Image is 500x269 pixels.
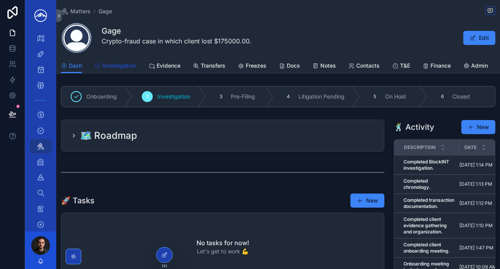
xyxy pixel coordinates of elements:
span: 2 [146,93,149,100]
a: Matters [61,7,91,15]
span: Description [404,144,436,151]
span: Freezes [246,62,266,70]
a: Transfers [193,59,225,74]
a: Finance [423,59,451,74]
span: 4 [287,93,290,100]
span: Finance [430,62,451,70]
a: Completed BlockINT investigation. [404,159,454,171]
span: [DATE] 1:13 PM [459,181,492,187]
strong: Completed client onboarding meeting. [404,242,450,254]
span: On Hold [385,93,406,100]
h2: 🗺️ Roadmap [80,129,137,142]
span: Date [464,144,477,151]
button: Edit [463,31,495,45]
span: [DATE] 1:10 PM [459,222,493,229]
strong: Completed client evidence gathering and organization. [404,216,448,235]
span: Onboarding [86,93,117,100]
a: Completed client onboarding meeting. [404,242,454,254]
span: Transfers [201,62,225,70]
span: Pre-Filing [231,93,255,100]
a: Docs [279,59,300,74]
a: Notes [312,59,336,74]
span: Dash [69,62,82,70]
span: Investigation [102,62,136,70]
a: Gage [98,7,112,15]
span: 5 [373,93,376,100]
span: 3 [220,93,222,100]
a: Admin [463,59,488,74]
a: Completed chronology. [404,178,454,190]
span: Contacts [356,62,380,70]
strong: Completed BlockINT investigation. [404,159,450,171]
span: Evidence [157,62,180,70]
a: Completed transaction documentation. [404,197,454,210]
h2: No tasks for now! [196,238,249,247]
button: New [461,120,495,134]
span: [DATE] 1:14 PM [459,162,493,168]
span: [DATE] 1:12 PM [459,200,492,206]
a: Investigation [95,59,136,74]
span: Investigation [157,93,190,100]
p: Crypto-fraud case in which client lost $175000.00. [102,36,252,46]
span: [DATE] 1:47 PM [459,245,493,251]
a: T&E [392,59,410,74]
h1: Gage [102,25,252,36]
span: Matters [70,7,91,15]
span: Closed [452,93,470,100]
span: Admin [471,62,488,70]
div: scrollable content [25,31,56,231]
a: Evidence [149,59,180,74]
span: T&E [400,62,410,70]
strong: Completed chronology. [404,178,430,190]
span: Let's get to work 💪 [197,247,248,255]
img: App logo [31,9,50,22]
a: Dash [61,59,82,74]
h1: 🚀 Tasks [61,195,95,206]
span: Notes [320,62,336,70]
a: Completed client evidence gathering and organization. [404,216,454,235]
h1: 🕺 Activity [394,122,434,133]
span: Litigation Pending [298,93,345,100]
span: 6 [441,93,444,100]
a: Freezes [238,59,266,74]
span: Docs [287,62,300,70]
strong: Completed transaction documentation. [404,197,455,209]
a: Contacts [348,59,380,74]
button: New [350,194,384,208]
